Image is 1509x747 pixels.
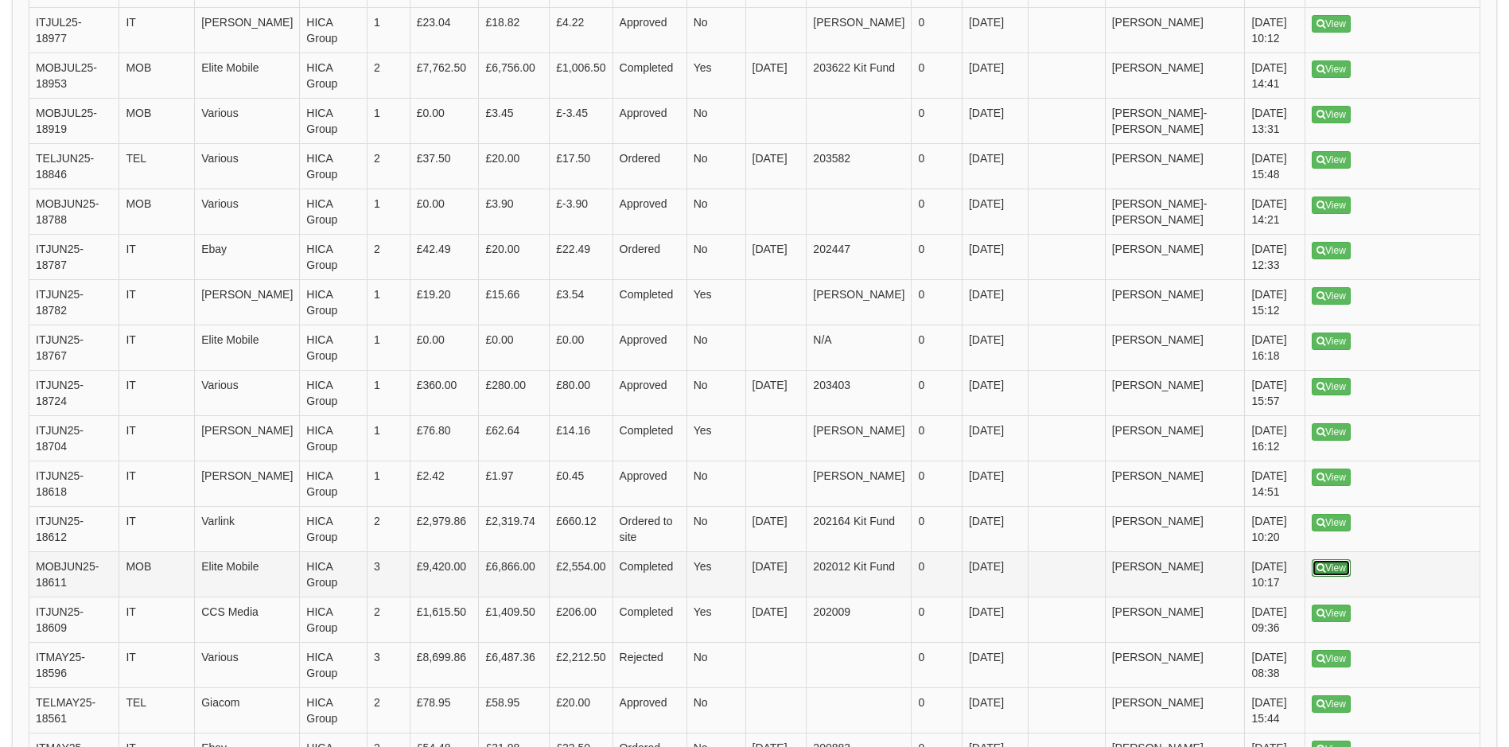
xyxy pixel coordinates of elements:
td: [PERSON_NAME] [1105,688,1245,733]
td: No [686,8,745,53]
td: 202012 Kit Fund [807,552,912,597]
td: Yes [686,280,745,325]
td: [DATE] [962,280,1028,325]
td: [DATE] [745,235,807,280]
td: HICA Group [300,53,368,99]
td: MOBJUL25-18919 [29,99,119,144]
a: View [1312,196,1351,214]
td: Elite Mobile [195,552,300,597]
td: [PERSON_NAME] [807,8,912,53]
td: £-3.45 [550,99,613,144]
td: £6,756.00 [479,53,550,99]
td: HICA Group [300,235,368,280]
td: HICA Group [300,416,368,461]
td: [DATE] [962,461,1028,507]
td: 0 [912,688,963,733]
td: [DATE] [745,53,807,99]
td: [DATE] [962,144,1028,189]
td: HICA Group [300,325,368,371]
td: [DATE] [962,235,1028,280]
td: [PERSON_NAME] [1105,144,1245,189]
td: MOBJUN25-18611 [29,552,119,597]
td: [DATE] 10:17 [1245,552,1305,597]
td: £20.00 [479,235,550,280]
td: Ordered [613,235,686,280]
td: £-3.90 [550,189,613,235]
td: ITJUN25-18618 [29,461,119,507]
td: HICA Group [300,371,368,416]
td: TELJUN25-18846 [29,144,119,189]
td: [DATE] 14:41 [1245,53,1305,99]
td: 203582 [807,144,912,189]
a: View [1312,151,1351,169]
td: [DATE] [962,643,1028,688]
td: HICA Group [300,99,368,144]
td: 1 [368,280,410,325]
td: Various [195,99,300,144]
td: £3.54 [550,280,613,325]
td: Various [195,189,300,235]
td: N/A [807,325,912,371]
td: [DATE] [962,99,1028,144]
td: 203622 Kit Fund [807,53,912,99]
td: 202164 Kit Fund [807,507,912,552]
td: £206.00 [550,597,613,643]
td: 1 [368,461,410,507]
td: No [686,235,745,280]
td: £0.00 [479,325,550,371]
td: [PERSON_NAME] [1105,371,1245,416]
a: View [1312,514,1351,531]
td: 203403 [807,371,912,416]
td: HICA Group [300,688,368,733]
td: [DATE] [962,507,1028,552]
td: £0.00 [550,325,613,371]
td: £0.00 [410,189,479,235]
td: £22.49 [550,235,613,280]
td: Various [195,144,300,189]
td: [DATE] 09:36 [1245,597,1305,643]
td: [DATE] [962,597,1028,643]
td: Giacom [195,688,300,733]
td: [PERSON_NAME] [195,280,300,325]
a: View [1312,333,1351,350]
a: View [1312,695,1351,713]
td: [PERSON_NAME] [195,461,300,507]
td: [PERSON_NAME] [1105,507,1245,552]
td: HICA Group [300,507,368,552]
td: Yes [686,552,745,597]
td: 1 [368,8,410,53]
td: £360.00 [410,371,479,416]
td: [PERSON_NAME] [1105,235,1245,280]
a: View [1312,423,1351,441]
td: ITJUN25-18767 [29,325,119,371]
td: IT [119,8,195,53]
td: [DATE] 16:12 [1245,416,1305,461]
a: View [1312,650,1351,667]
td: HICA Group [300,8,368,53]
td: Completed [613,552,686,597]
td: IT [119,507,195,552]
td: MOBJUN25-18788 [29,189,119,235]
td: £1,615.50 [410,597,479,643]
td: £3.45 [479,99,550,144]
td: MOBJUL25-18953 [29,53,119,99]
td: No [686,189,745,235]
td: IT [119,325,195,371]
td: 0 [912,53,963,99]
td: [PERSON_NAME] [195,8,300,53]
td: £660.12 [550,507,613,552]
td: Yes [686,53,745,99]
td: Approved [613,371,686,416]
td: £37.50 [410,144,479,189]
td: £2,979.86 [410,507,479,552]
td: £0.00 [410,325,479,371]
a: View [1312,559,1351,577]
td: HICA Group [300,552,368,597]
td: IT [119,235,195,280]
td: TEL [119,144,195,189]
td: 0 [912,280,963,325]
td: MOB [119,552,195,597]
td: £1,409.50 [479,597,550,643]
td: £14.16 [550,416,613,461]
td: £20.00 [479,144,550,189]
